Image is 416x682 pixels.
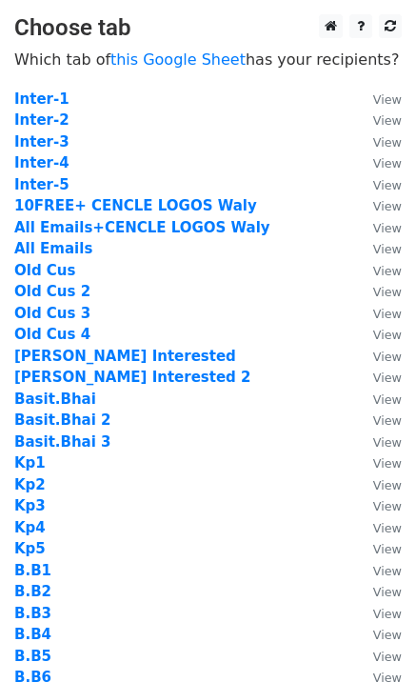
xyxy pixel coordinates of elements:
a: Kp5 [14,540,46,557]
small: View [373,478,402,492]
small: View [373,499,402,513]
a: View [354,197,402,214]
a: View [354,219,402,236]
a: Inter-3 [14,133,69,150]
a: B.B4 [14,626,51,643]
a: View [354,583,402,600]
a: View [354,562,402,579]
small: View [373,542,402,556]
small: View [373,585,402,599]
a: 10FREE+ CENCLE LOGOS Waly [14,197,257,214]
small: View [373,199,402,213]
small: View [373,435,402,450]
a: Old Cus 4 [14,326,90,343]
a: View [354,305,402,322]
a: Kp1 [14,454,46,471]
a: Inter-5 [14,176,69,193]
a: View [354,540,402,557]
a: View [354,154,402,171]
small: View [373,285,402,299]
small: View [373,113,402,128]
small: View [373,264,402,278]
a: Old Cus [14,262,75,279]
small: View [373,392,402,407]
a: B.B1 [14,562,51,579]
small: View [373,92,402,107]
a: All Emails [14,240,92,257]
p: Which tab of has your recipients? [14,50,402,70]
a: Basit.Bhai 3 [14,433,111,451]
a: View [354,283,402,300]
small: View [373,456,402,471]
a: Old Cus 3 [14,305,90,322]
a: Inter-1 [14,90,69,108]
small: View [373,564,402,578]
a: View [354,326,402,343]
a: View [354,519,402,536]
a: B.B3 [14,605,51,622]
a: [PERSON_NAME] Interested 2 [14,369,251,386]
strong: [PERSON_NAME] Interested [14,348,236,365]
small: View [373,221,402,235]
small: View [373,242,402,256]
small: View [373,521,402,535]
small: View [373,156,402,170]
a: this Google Sheet [110,50,246,69]
a: Kp4 [14,519,46,536]
a: Old Cus 2 [14,283,90,300]
h3: Choose tab [14,14,402,42]
a: Basit.Bhai [14,391,96,408]
a: View [354,476,402,493]
small: View [373,307,402,321]
a: View [354,176,402,193]
a: View [354,111,402,129]
a: Inter-2 [14,111,69,129]
a: Inter-4 [14,154,69,171]
a: View [354,369,402,386]
small: View [373,135,402,150]
small: View [373,328,402,342]
small: View [373,178,402,192]
a: View [354,391,402,408]
small: View [373,413,402,428]
a: Kp2 [14,476,46,493]
a: All Emails+CENCLE LOGOS Waly [14,219,270,236]
a: B.B2 [14,583,51,600]
a: Basit.Bhai 2 [14,411,111,429]
a: View [354,240,402,257]
a: View [354,262,402,279]
a: View [354,497,402,514]
a: View [354,411,402,429]
a: Kp3 [14,497,46,514]
small: View [373,350,402,364]
a: View [354,348,402,365]
a: B.B5 [14,648,51,665]
a: View [354,133,402,150]
iframe: Chat Widget [321,591,416,682]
